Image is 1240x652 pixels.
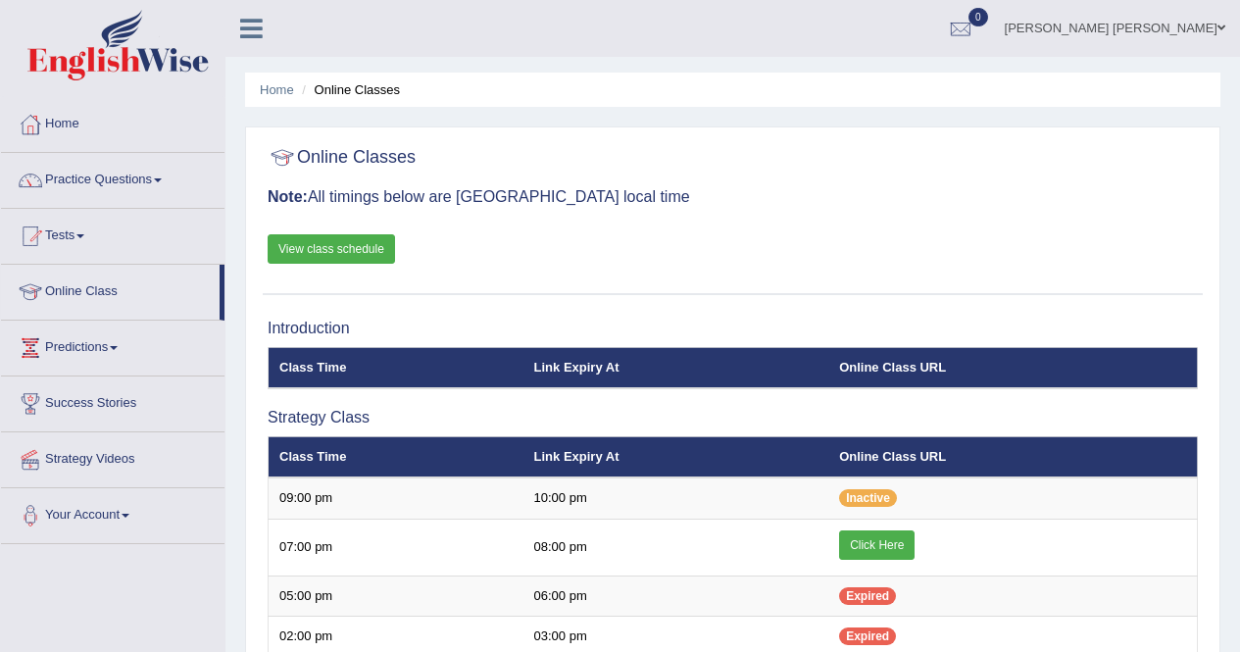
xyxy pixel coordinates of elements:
[523,576,829,617] td: 06:00 pm
[1,488,224,537] a: Your Account
[268,320,1198,337] h3: Introduction
[260,82,294,97] a: Home
[269,576,523,617] td: 05:00 pm
[1,432,224,481] a: Strategy Videos
[839,627,896,645] span: Expired
[1,376,224,426] a: Success Stories
[1,97,224,146] a: Home
[268,188,1198,206] h3: All timings below are [GEOGRAPHIC_DATA] local time
[828,436,1197,477] th: Online Class URL
[523,436,829,477] th: Link Expiry At
[268,188,308,205] b: Note:
[269,347,523,388] th: Class Time
[839,530,915,560] a: Click Here
[297,80,400,99] li: Online Classes
[968,8,988,26] span: 0
[523,477,829,519] td: 10:00 pm
[523,347,829,388] th: Link Expiry At
[1,153,224,202] a: Practice Questions
[839,489,897,507] span: Inactive
[268,409,1198,426] h3: Strategy Class
[1,265,220,314] a: Online Class
[268,234,395,264] a: View class schedule
[1,321,224,370] a: Predictions
[269,436,523,477] th: Class Time
[828,347,1197,388] th: Online Class URL
[839,587,896,605] span: Expired
[269,477,523,519] td: 09:00 pm
[523,519,829,576] td: 08:00 pm
[269,519,523,576] td: 07:00 pm
[1,209,224,258] a: Tests
[268,143,416,173] h2: Online Classes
